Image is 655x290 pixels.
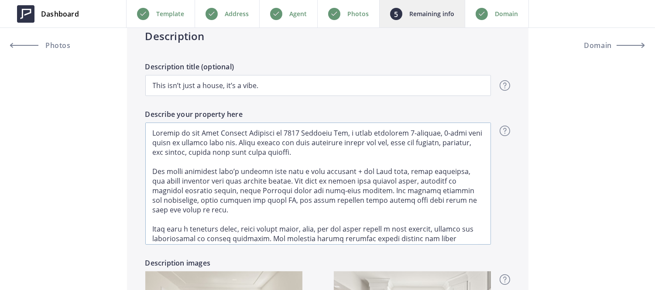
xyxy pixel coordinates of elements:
img: question [500,80,510,91]
p: Template [156,9,184,19]
label: Describe your property here [145,109,491,123]
a: Dashboard [10,1,86,27]
label: Description title (optional) [145,61,491,75]
input: Icon living [145,75,491,96]
p: Agent [289,9,307,19]
p: Photos [347,9,369,19]
iframe: Drift Widget Chat Window [475,156,650,252]
p: Remaining info [409,9,454,19]
label: Description images [145,258,302,271]
button: Domain [566,35,645,56]
img: question [500,126,510,136]
span: Photos [43,42,71,49]
p: Address [225,9,249,19]
iframe: Drift Widget Chat Controller [611,246,645,280]
img: question [500,274,510,285]
h4: Description [145,28,510,44]
p: Domain [495,9,518,19]
span: Domain [584,42,612,49]
span: Dashboard [41,9,79,19]
a: Photos [10,35,89,56]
